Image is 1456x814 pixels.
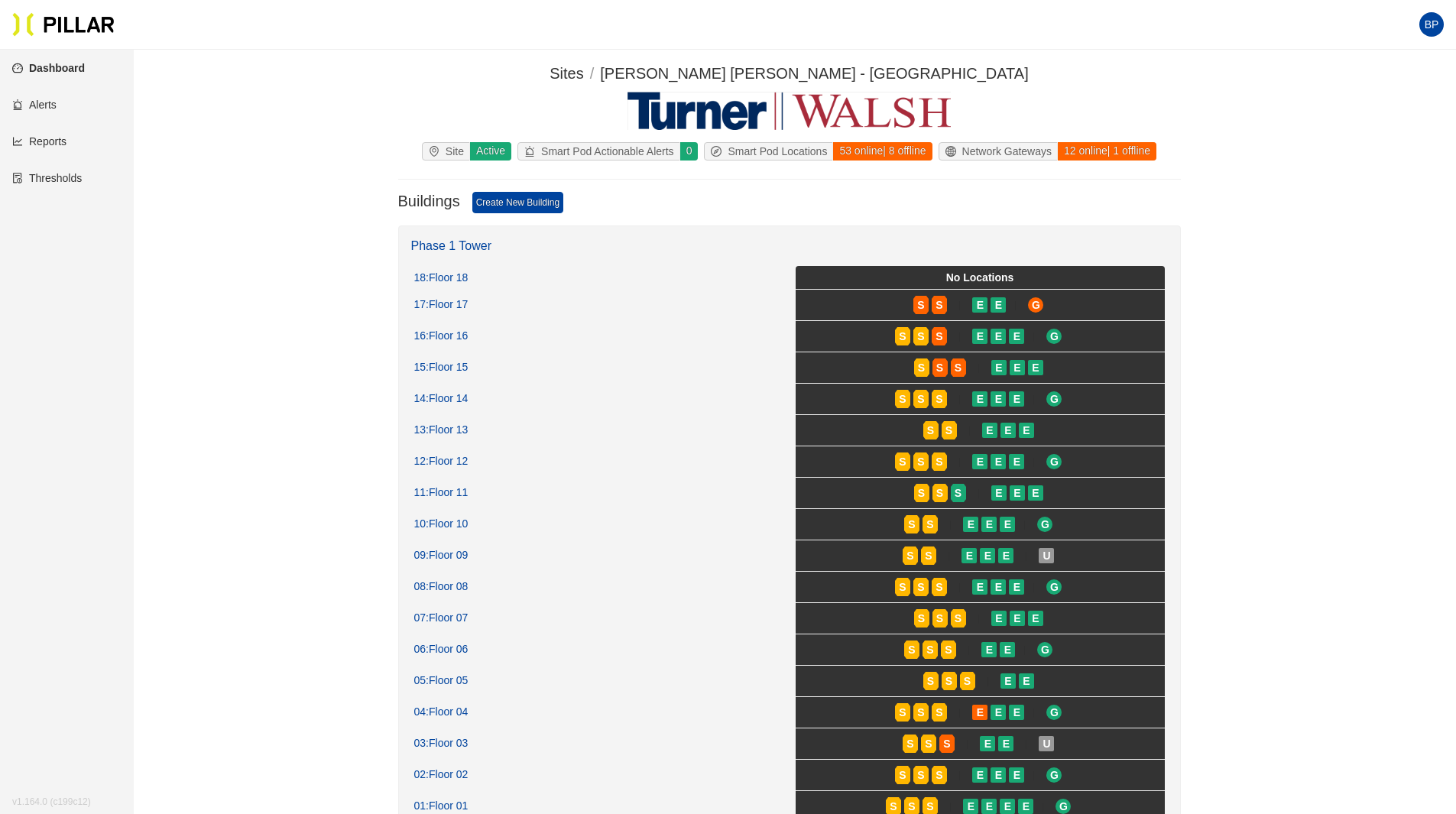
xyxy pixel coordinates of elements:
[906,547,913,564] span: S
[918,485,925,501] span: S
[917,704,924,721] span: S
[977,391,984,407] span: E
[977,704,984,721] span: E
[995,328,1002,345] span: E
[955,485,961,501] span: S
[926,516,933,533] span: S
[12,12,115,37] img: Pillar Technologies
[414,298,469,312] div: 17
[968,516,974,533] span: E
[964,673,971,689] span: S
[414,674,469,688] div: 05
[472,192,563,213] a: Create New Building
[423,143,470,160] div: Site
[1050,391,1059,407] span: G
[936,391,942,407] span: S
[927,673,934,689] span: S
[1003,735,1010,752] span: E
[984,547,991,564] span: E
[986,516,993,533] span: E
[939,143,1058,160] div: Network Gateways
[936,453,942,470] span: S
[414,392,469,406] div: 14
[955,610,961,627] span: S
[426,643,468,657] span: : Floor 06
[986,422,993,439] span: E
[1013,767,1020,783] span: E
[995,359,1002,376] span: E
[986,641,993,658] span: E
[414,611,469,625] div: 07
[426,517,468,531] span: : Floor 10
[1003,547,1010,564] span: E
[12,172,82,184] a: exceptionThresholds
[711,146,728,157] span: compass
[899,391,906,407] span: S
[524,146,541,157] span: alert
[426,768,468,782] span: : Floor 02
[945,641,952,658] span: S
[995,579,1002,595] span: E
[426,298,468,312] span: : Floor 17
[705,143,833,160] div: Smart Pod Locations
[426,486,468,500] span: : Floor 11
[398,192,460,213] h3: Buildings
[1013,610,1020,627] span: E
[414,705,469,719] div: 04
[429,146,446,157] span: environment
[917,391,924,407] span: S
[1004,516,1011,533] span: E
[936,579,942,595] span: S
[514,142,701,161] a: alertSmart Pod Actionable Alerts0
[1013,579,1020,595] span: E
[977,767,984,783] span: E
[1004,673,1011,689] span: E
[414,580,469,594] div: 08
[414,329,469,343] div: 16
[966,547,973,564] span: E
[899,328,906,345] span: S
[679,142,699,161] div: 0
[917,767,924,783] span: S
[414,549,469,563] div: 09
[945,146,962,157] span: global
[917,579,924,595] span: S
[936,704,942,721] span: S
[1023,422,1030,439] span: E
[414,423,469,437] div: 13
[995,297,1002,313] span: E
[936,610,943,627] span: S
[414,517,469,531] div: 10
[426,799,468,813] span: : Floor 01
[414,486,469,500] div: 11
[426,423,468,437] span: : Floor 13
[518,143,680,160] div: Smart Pod Actionable Alerts
[936,767,942,783] span: S
[918,359,925,376] span: S
[1057,142,1156,161] div: 12 online | 1 offline
[426,361,468,375] span: : Floor 15
[426,580,468,594] span: : Floor 08
[414,643,469,657] div: 06
[1043,547,1050,564] span: U
[426,271,468,285] span: : Floor 18
[426,549,468,563] span: : Floor 09
[925,735,932,752] span: S
[995,610,1002,627] span: E
[426,455,468,469] span: : Floor 12
[995,391,1002,407] span: E
[1004,422,1011,439] span: E
[1050,767,1059,783] span: G
[927,422,934,439] span: S
[1050,328,1059,345] span: G
[1041,641,1049,658] span: G
[977,453,984,470] span: E
[426,705,468,719] span: : Floor 04
[1013,453,1020,470] span: E
[411,239,492,252] a: Phase 1 Tower
[1004,641,1011,658] span: E
[917,328,924,345] span: S
[926,641,933,658] span: S
[426,611,468,625] span: : Floor 07
[414,768,469,782] div: 02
